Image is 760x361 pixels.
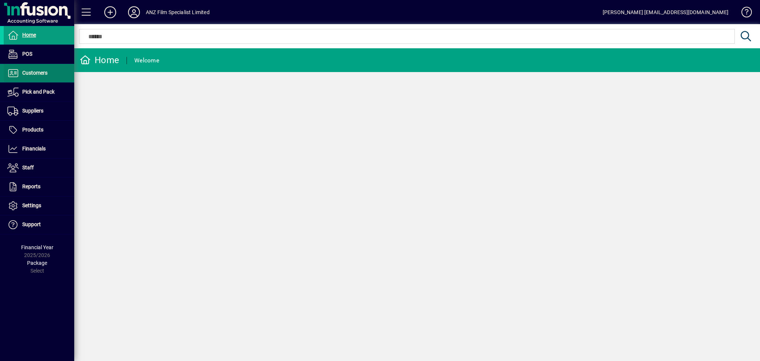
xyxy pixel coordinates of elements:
span: Reports [22,183,40,189]
span: Pick and Pack [22,89,55,95]
button: Profile [122,6,146,19]
a: Financials [4,140,74,158]
span: Settings [22,202,41,208]
a: Support [4,215,74,234]
span: Home [22,32,36,38]
div: [PERSON_NAME] [EMAIL_ADDRESS][DOMAIN_NAME] [603,6,728,18]
a: POS [4,45,74,64]
span: Customers [22,70,47,76]
a: Products [4,121,74,139]
span: Support [22,221,41,227]
a: Staff [4,159,74,177]
span: Package [27,260,47,266]
span: Suppliers [22,108,43,114]
div: ANZ Film Specialist Limited [146,6,210,18]
span: Financial Year [21,244,53,250]
a: Suppliers [4,102,74,120]
span: POS [22,51,32,57]
button: Add [98,6,122,19]
a: Settings [4,196,74,215]
div: Welcome [134,55,159,66]
a: Reports [4,178,74,196]
div: Home [80,54,119,66]
a: Customers [4,64,74,82]
a: Pick and Pack [4,83,74,101]
span: Staff [22,165,34,170]
span: Products [22,127,43,133]
a: Knowledge Base [736,1,751,26]
span: Financials [22,146,46,152]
